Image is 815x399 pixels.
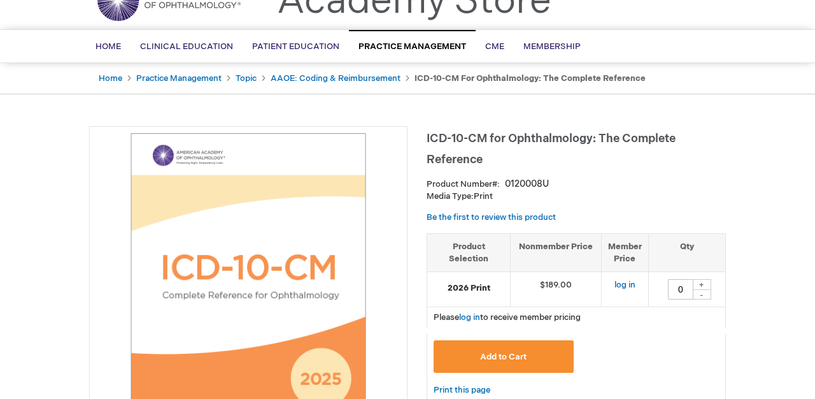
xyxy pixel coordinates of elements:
a: Be the first to review this product [427,212,556,222]
p: Print [427,191,726,203]
a: log in [614,280,635,290]
a: Home [99,73,122,83]
a: Practice Management [136,73,222,83]
span: Clinical Education [140,41,233,52]
span: Home [96,41,121,52]
span: CME [485,41,504,52]
th: Nonmember Price [511,233,602,272]
span: Patient Education [252,41,339,52]
a: log in [459,312,480,323]
input: Qty [668,279,693,300]
a: Print this page [434,382,490,398]
span: Add to Cart [480,352,527,362]
div: 0120008U [505,178,549,191]
strong: 2026 Print [434,282,504,294]
th: Member Price [601,233,648,272]
th: Qty [648,233,725,272]
span: Please to receive member pricing [434,312,581,323]
td: $189.00 [511,272,602,307]
strong: ICD-10-CM for Ophthalmology: The Complete Reference [415,73,646,83]
strong: Product Number [427,179,500,189]
a: AAOE: Coding & Reimbursement [271,73,400,83]
div: + [692,279,711,290]
button: Add to Cart [434,340,574,373]
strong: Media Type: [427,191,474,201]
th: Product Selection [427,233,511,272]
span: Membership [523,41,581,52]
div: - [692,289,711,300]
span: Practice Management [358,41,466,52]
span: ICD-10-CM for Ophthalmology: The Complete Reference [427,132,676,166]
a: Topic [236,73,257,83]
